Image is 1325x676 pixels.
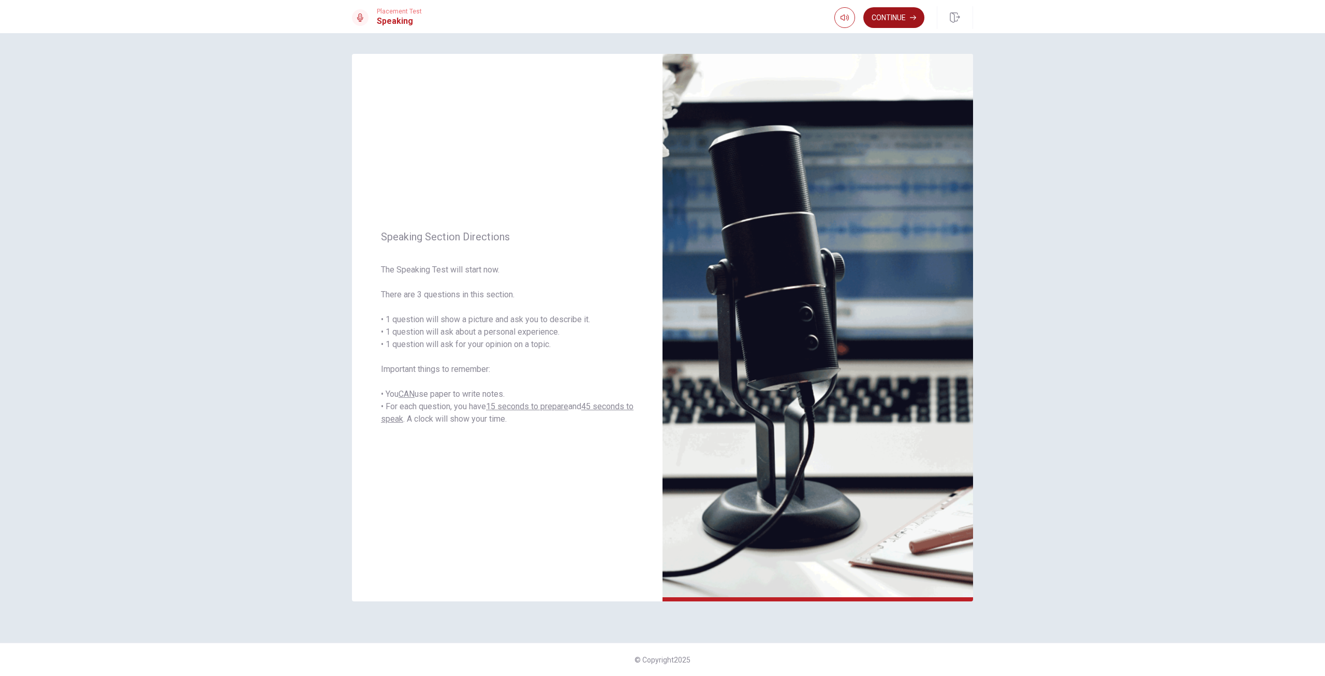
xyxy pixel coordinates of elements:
u: CAN [399,389,415,399]
span: © Copyright 2025 [635,656,690,664]
img: speaking intro [662,54,973,601]
span: Speaking Section Directions [381,231,634,243]
button: Continue [863,7,924,28]
u: 45 seconds to speak [381,401,634,424]
h1: Speaking [377,15,422,27]
span: The Speaking Test will start now. There are 3 questions in this section. • 1 question will show a... [381,264,634,425]
u: 15 seconds to prepare [486,401,568,411]
span: Placement Test [377,8,422,15]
